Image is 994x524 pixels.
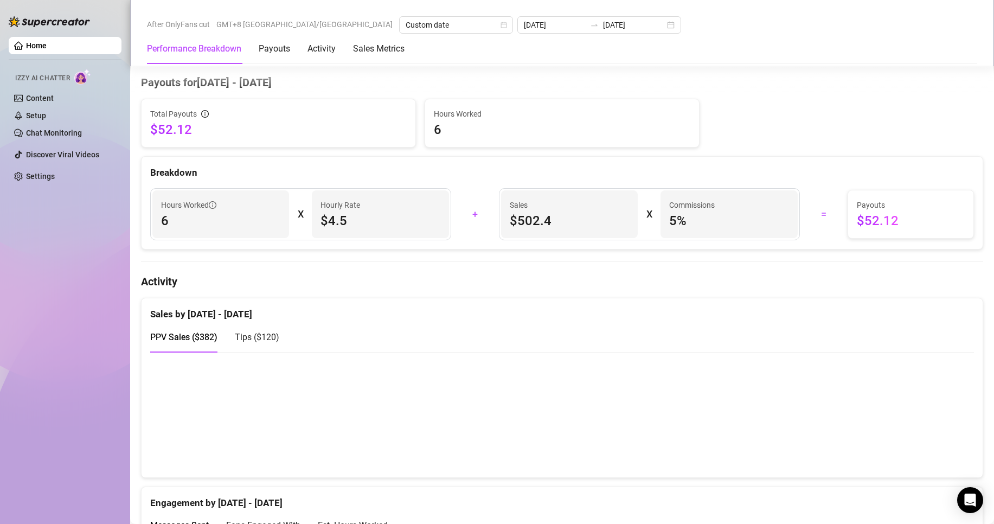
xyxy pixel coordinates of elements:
[150,108,197,120] span: Total Payouts
[9,16,90,27] img: logo-BBDzfeDw.svg
[298,206,303,223] div: X
[320,212,440,229] span: $4.5
[353,42,405,55] div: Sales Metrics
[590,21,599,29] span: swap-right
[26,94,54,103] a: Content
[201,110,209,118] span: info-circle
[857,212,965,229] span: $52.12
[150,298,974,322] div: Sales by [DATE] - [DATE]
[235,332,279,342] span: Tips ( $120 )
[26,150,99,159] a: Discover Viral Videos
[150,165,974,180] div: Breakdown
[141,75,983,90] h4: Payouts for [DATE] - [DATE]
[501,22,507,28] span: calendar
[74,69,91,85] img: AI Chatter
[524,19,586,31] input: Start date
[669,212,788,229] span: 5 %
[150,487,974,510] div: Engagement by [DATE] - [DATE]
[646,206,652,223] div: X
[957,487,983,513] div: Open Intercom Messenger
[141,274,983,289] h4: Activity
[259,42,290,55] div: Payouts
[510,212,629,229] span: $502.4
[458,206,492,223] div: +
[603,19,665,31] input: End date
[216,16,393,33] span: GMT+8 [GEOGRAPHIC_DATA]/[GEOGRAPHIC_DATA]
[26,41,47,50] a: Home
[26,172,55,181] a: Settings
[590,21,599,29] span: to
[150,332,217,342] span: PPV Sales ( $382 )
[147,16,210,33] span: After OnlyFans cut
[320,199,360,211] article: Hourly Rate
[26,129,82,137] a: Chat Monitoring
[434,108,690,120] span: Hours Worked
[26,111,46,120] a: Setup
[307,42,336,55] div: Activity
[15,73,70,84] span: Izzy AI Chatter
[434,121,690,138] span: 6
[806,206,841,223] div: =
[406,17,506,33] span: Custom date
[161,199,216,211] span: Hours Worked
[209,201,216,209] span: info-circle
[161,212,280,229] span: 6
[150,121,407,138] span: $52.12
[510,199,629,211] span: Sales
[669,199,715,211] article: Commissions
[857,199,965,211] span: Payouts
[147,42,241,55] div: Performance Breakdown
